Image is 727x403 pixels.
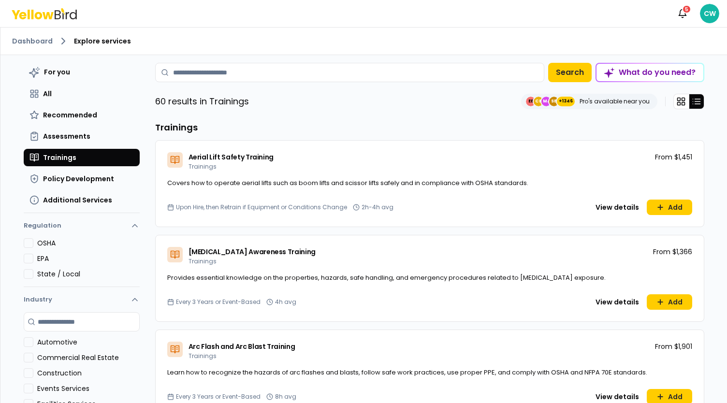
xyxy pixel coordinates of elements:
[24,106,140,124] button: Recommended
[24,191,140,209] button: Additional Services
[43,89,52,99] span: All
[580,98,650,105] p: Pro's available near you
[74,36,131,46] span: Explore services
[647,294,692,310] button: Add
[37,353,140,362] label: Commercial Real Estate
[189,247,316,257] span: [MEDICAL_DATA] Awareness Training
[176,298,261,306] span: Every 3 Years or Event-Based
[24,217,140,238] button: Regulation
[700,4,719,23] span: CW
[167,273,606,282] span: Provides essential knowledge on the properties, hazards, safe handling, and emergency procedures ...
[43,110,97,120] span: Recommended
[526,97,536,106] span: EE
[43,131,90,141] span: Assessments
[43,153,76,162] span: Trainings
[37,254,140,263] label: EPA
[24,128,140,145] button: Assessments
[189,152,274,162] span: Aerial Lift Safety Training
[647,200,692,215] button: Add
[24,287,140,312] button: Industry
[541,97,551,106] span: MJ
[275,298,296,306] span: 4h avg
[655,152,692,162] p: From $1,451
[362,203,393,211] span: 2h-4h avg
[189,162,217,171] span: Trainings
[12,35,715,47] nav: breadcrumb
[189,257,217,265] span: Trainings
[44,67,70,77] span: For you
[176,203,347,211] span: Upon Hire, then Retrain if Equipment or Conditions Change
[549,97,559,106] span: SE
[24,149,140,166] button: Trainings
[24,170,140,187] button: Policy Development
[155,95,249,108] p: 60 results in Trainings
[682,5,691,14] div: 5
[24,63,140,81] button: For you
[43,195,112,205] span: Additional Services
[24,238,140,287] div: Regulation
[189,342,295,351] span: Arc Flash and Arc Blast Training
[167,368,647,377] span: Learn how to recognize the hazards of arc flashes and blasts, follow safe work practices, use pro...
[176,393,261,401] span: Every 3 Years or Event-Based
[43,174,114,184] span: Policy Development
[596,64,703,81] div: What do you need?
[548,63,592,82] button: Search
[24,85,140,102] button: All
[167,178,528,187] span: Covers how to operate aerial lifts such as boom lifts and scissor lifts safely and in compliance ...
[155,121,704,134] h3: Trainings
[653,247,692,257] p: From $1,366
[189,352,217,360] span: Trainings
[275,393,296,401] span: 8h avg
[655,342,692,351] p: From $1,901
[37,368,140,378] label: Construction
[37,269,140,279] label: State / Local
[12,36,53,46] a: Dashboard
[559,97,573,106] span: +1346
[596,63,704,82] button: What do you need?
[37,337,140,347] label: Automotive
[590,294,645,310] button: View details
[673,4,692,23] button: 5
[590,200,645,215] button: View details
[534,97,543,106] span: CE
[37,384,140,393] label: Events Services
[37,238,140,248] label: OSHA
